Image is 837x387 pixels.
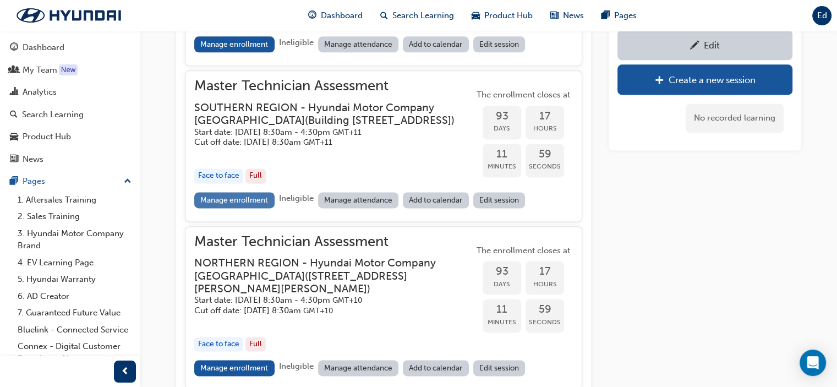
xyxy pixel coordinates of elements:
[318,36,399,52] a: Manage attendance
[59,64,78,75] div: Tooltip anchor
[279,361,314,371] span: Ineligible
[318,192,399,208] a: Manage attendance
[473,36,526,52] a: Edit session
[392,9,454,22] span: Search Learning
[124,175,132,189] span: up-icon
[13,288,136,305] a: 6. AD Creator
[23,153,43,166] div: News
[194,101,456,127] h3: SOUTHERN REGION - Hyundai Motor Company [GEOGRAPHIC_DATA] ( Building [STREET_ADDRESS] )
[371,4,463,27] a: search-iconSearch Learning
[332,296,362,305] span: Australian Eastern Standard Time GMT+10
[13,321,136,339] a: Bluelink - Connected Service
[13,208,136,225] a: 2. Sales Training
[474,89,573,101] span: The enrollment closes at
[13,271,136,288] a: 5. Hyundai Warranty
[279,37,314,47] span: Ineligible
[526,278,564,291] span: Hours
[194,137,456,148] h5: Cut off date: [DATE] 8:30am
[10,177,18,187] span: pages-icon
[403,360,469,376] a: Add to calendar
[526,303,564,316] span: 59
[474,244,573,257] span: The enrollment closes at
[690,41,699,52] span: pencil-icon
[483,316,521,329] span: Minutes
[686,103,784,133] div: No recorded learning
[245,337,266,352] div: Full
[526,148,564,161] span: 59
[10,155,18,165] span: news-icon
[194,337,243,352] div: Face to face
[617,30,792,60] a: Edit
[23,64,57,77] div: My Team
[23,130,71,143] div: Product Hub
[10,110,18,120] span: search-icon
[403,192,469,208] a: Add to calendar
[704,40,720,51] div: Edit
[10,43,18,53] span: guage-icon
[308,9,316,23] span: guage-icon
[4,105,136,125] a: Search Learning
[13,225,136,254] a: 3. Hyundai Motor Company Brand
[669,74,756,85] div: Create a new session
[614,9,637,22] span: Pages
[526,265,564,278] span: 17
[4,171,136,192] button: Pages
[194,236,474,248] span: Master Technician Assessment
[303,138,332,147] span: Australian Eastern Daylight Time GMT+11
[4,149,136,170] a: News
[483,122,521,135] span: Days
[321,9,363,22] span: Dashboard
[463,4,541,27] a: car-iconProduct Hub
[380,9,388,23] span: search-icon
[483,278,521,291] span: Days
[473,192,526,208] a: Edit session
[817,9,827,22] span: Ed
[6,4,132,27] a: Trak
[318,360,399,376] a: Manage attendance
[23,175,45,188] div: Pages
[194,80,474,92] span: Master Technician Assessment
[526,122,564,135] span: Hours
[483,148,521,161] span: 11
[526,316,564,329] span: Seconds
[4,127,136,147] a: Product Hub
[303,306,333,315] span: Australian Eastern Standard Time GMT+10
[13,254,136,271] a: 4. EV Learning Page
[22,108,84,121] div: Search Learning
[299,4,371,27] a: guage-iconDashboard
[403,36,469,52] a: Add to calendar
[194,168,243,183] div: Face to face
[484,9,533,22] span: Product Hub
[4,37,136,58] a: Dashboard
[4,35,136,171] button: DashboardMy TeamAnalyticsSearch LearningProduct HubNews
[194,127,456,138] h5: Start date: [DATE] 8:30am - 4:30pm
[194,360,275,376] a: Manage enrollment
[194,295,456,306] h5: Start date: [DATE] 8:30am - 4:30pm
[279,193,314,203] span: Ineligible
[601,9,610,23] span: pages-icon
[194,36,275,52] a: Manage enrollment
[13,338,136,367] a: Connex - Digital Customer Experience Management
[4,60,136,80] a: My Team
[194,306,456,316] h5: Cut off date: [DATE] 8:30am
[121,365,129,379] span: prev-icon
[526,110,564,123] span: 17
[245,168,266,183] div: Full
[194,257,456,295] h3: NORTHERN REGION - Hyundai Motor Company [GEOGRAPHIC_DATA] ( [STREET_ADDRESS][PERSON_NAME][PERSON_...
[332,128,362,137] span: Australian Eastern Daylight Time GMT+11
[10,66,18,75] span: people-icon
[4,82,136,102] a: Analytics
[617,64,792,95] a: Create a new session
[13,304,136,321] a: 7. Guaranteed Future Value
[526,160,564,173] span: Seconds
[483,265,521,278] span: 93
[800,350,826,376] div: Open Intercom Messenger
[10,132,18,142] span: car-icon
[194,192,275,208] a: Manage enrollment
[13,192,136,209] a: 1. Aftersales Training
[23,41,64,54] div: Dashboard
[483,303,521,316] span: 11
[655,75,664,86] span: plus-icon
[10,88,18,97] span: chart-icon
